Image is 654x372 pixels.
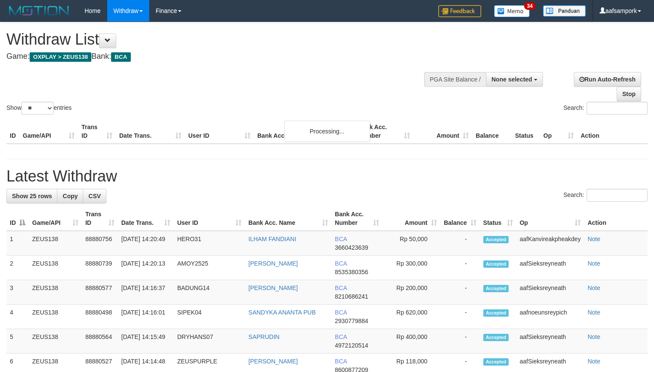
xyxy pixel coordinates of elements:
[174,231,245,256] td: HERO31
[174,305,245,329] td: SIPEK04
[424,72,486,87] div: PGA Site Balance /
[6,31,428,48] h1: Withdraw List
[335,284,347,291] span: BCA
[483,285,509,292] span: Accepted
[355,119,413,144] th: Bank Acc. Number
[6,280,29,305] td: 3
[118,206,174,231] th: Date Trans.: activate to sort column ascending
[564,189,648,202] label: Search:
[383,280,440,305] td: Rp 200,000
[19,119,78,144] th: Game/API
[335,293,368,300] span: Copy 8210686241 to clipboard
[588,333,600,340] a: Note
[483,260,509,268] span: Accepted
[524,2,536,10] span: 34
[383,305,440,329] td: Rp 620,000
[118,329,174,354] td: [DATE] 14:15:49
[248,358,298,365] a: [PERSON_NAME]
[29,231,82,256] td: ZEUS138
[248,333,279,340] a: SAPRUDIN
[118,231,174,256] td: [DATE] 14:20:49
[29,280,82,305] td: ZEUS138
[82,280,118,305] td: 88880577
[486,72,543,87] button: None selected
[63,193,78,200] span: Copy
[6,102,72,115] label: Show entries
[335,318,368,324] span: Copy 2930779884 to clipboard
[335,342,368,349] span: Copy 4972120514 to clipboard
[174,256,245,280] td: AMOY2525
[588,309,600,316] a: Note
[174,280,245,305] td: BADUNG14
[335,236,347,242] span: BCA
[516,231,584,256] td: aafKanvireakpheakdey
[118,256,174,280] td: [DATE] 14:20:13
[383,329,440,354] td: Rp 400,000
[516,329,584,354] td: aafSieksreyneath
[6,329,29,354] td: 5
[82,206,118,231] th: Trans ID: activate to sort column ascending
[335,269,368,275] span: Copy 8535380356 to clipboard
[440,280,480,305] td: -
[6,4,72,17] img: MOTION_logo.png
[383,256,440,280] td: Rp 300,000
[12,193,52,200] span: Show 25 rows
[335,309,347,316] span: BCA
[587,189,648,202] input: Search:
[588,236,600,242] a: Note
[516,206,584,231] th: Op: activate to sort column ascending
[483,309,509,317] span: Accepted
[335,333,347,340] span: BCA
[118,280,174,305] td: [DATE] 14:16:37
[543,5,586,17] img: panduan.png
[383,231,440,256] td: Rp 50,000
[21,102,54,115] select: Showentries
[6,206,29,231] th: ID: activate to sort column descending
[29,256,82,280] td: ZEUS138
[516,280,584,305] td: aafSieksreyneath
[245,206,331,231] th: Bank Acc. Name: activate to sort column ascending
[6,52,428,61] h4: Game: Bank:
[440,329,480,354] td: -
[516,305,584,329] td: aafnoeunsreypich
[6,305,29,329] td: 4
[6,189,57,203] a: Show 25 rows
[248,284,298,291] a: [PERSON_NAME]
[6,168,648,185] h1: Latest Withdraw
[29,329,82,354] td: ZEUS138
[584,206,648,231] th: Action
[587,102,648,115] input: Search:
[588,284,600,291] a: Note
[57,189,83,203] a: Copy
[383,206,440,231] th: Amount: activate to sort column ascending
[88,193,101,200] span: CSV
[440,206,480,231] th: Balance: activate to sort column ascending
[83,189,106,203] a: CSV
[516,256,584,280] td: aafSieksreyneath
[440,231,480,256] td: -
[413,119,472,144] th: Amount
[82,329,118,354] td: 88880564
[483,236,509,243] span: Accepted
[82,256,118,280] td: 88880739
[6,256,29,280] td: 2
[483,334,509,341] span: Accepted
[82,231,118,256] td: 88880756
[248,260,298,267] a: [PERSON_NAME]
[480,206,516,231] th: Status: activate to sort column ascending
[30,52,91,62] span: OXPLAY > ZEUS138
[116,119,185,144] th: Date Trans.
[6,231,29,256] td: 1
[118,305,174,329] td: [DATE] 14:16:01
[494,5,530,17] img: Button%20Memo.svg
[617,87,641,101] a: Stop
[512,119,540,144] th: Status
[577,119,648,144] th: Action
[440,305,480,329] td: -
[174,206,245,231] th: User ID: activate to sort column ascending
[540,119,577,144] th: Op
[588,260,600,267] a: Note
[472,119,512,144] th: Balance
[332,206,383,231] th: Bank Acc. Number: activate to sort column ascending
[29,305,82,329] td: ZEUS138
